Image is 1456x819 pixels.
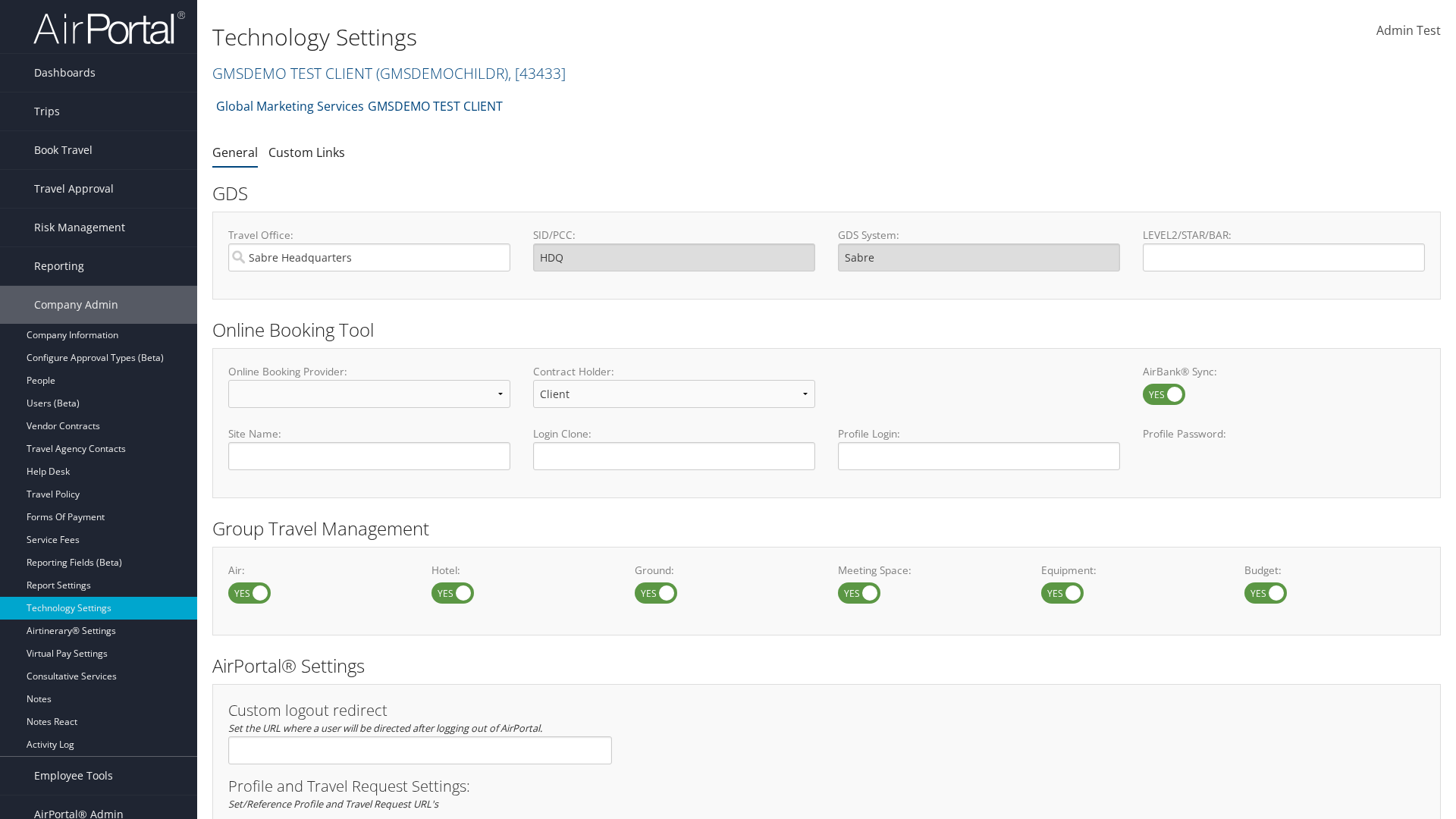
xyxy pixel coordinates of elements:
[34,247,84,285] span: Reporting
[228,797,438,811] em: Set/Reference Profile and Travel Request URL's
[34,286,118,324] span: Company Admin
[838,442,1120,470] input: Profile Login:
[212,516,1441,541] h2: Group Travel Management
[635,563,815,578] label: Ground:
[212,144,258,161] a: General
[1143,227,1425,243] label: LEVEL2/STAR/BAR:
[228,721,542,735] em: Set the URL where a user will be directed after logging out of AirPortal.
[268,144,345,161] a: Custom Links
[228,227,510,243] label: Travel Office:
[212,21,1031,53] h1: Technology Settings
[216,91,364,121] a: Global Marketing Services
[212,63,566,83] a: GMSDEMO TEST CLIENT
[212,180,1429,206] h2: GDS
[838,563,1018,578] label: Meeting Space:
[1376,8,1441,55] a: Admin Test
[212,317,1441,343] h2: Online Booking Tool
[34,93,60,130] span: Trips
[228,703,612,718] h3: Custom logout redirect
[1041,563,1222,578] label: Equipment:
[212,653,1441,679] h2: AirPortal® Settings
[1143,426,1425,469] label: Profile Password:
[34,209,125,246] span: Risk Management
[376,63,508,83] span: ( GMSDEMOCHILDR )
[838,227,1120,243] label: GDS System:
[34,131,93,169] span: Book Travel
[1143,364,1425,379] label: AirBank® Sync:
[508,63,566,83] span: , [ 43433 ]
[228,426,510,441] label: Site Name:
[838,426,1120,469] label: Profile Login:
[1143,384,1185,405] label: AirBank® Sync
[34,54,96,92] span: Dashboards
[228,364,510,379] label: Online Booking Provider:
[228,563,409,578] label: Air:
[533,364,815,379] label: Contract Holder:
[34,757,113,795] span: Employee Tools
[533,227,815,243] label: SID/PCC:
[533,426,815,441] label: Login Clone:
[368,91,503,121] a: GMSDEMO TEST CLIENT
[34,170,114,208] span: Travel Approval
[33,10,185,45] img: airportal-logo.png
[1376,22,1441,39] span: Admin Test
[431,563,612,578] label: Hotel:
[1244,563,1425,578] label: Budget:
[228,779,1425,794] h3: Profile and Travel Request Settings:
